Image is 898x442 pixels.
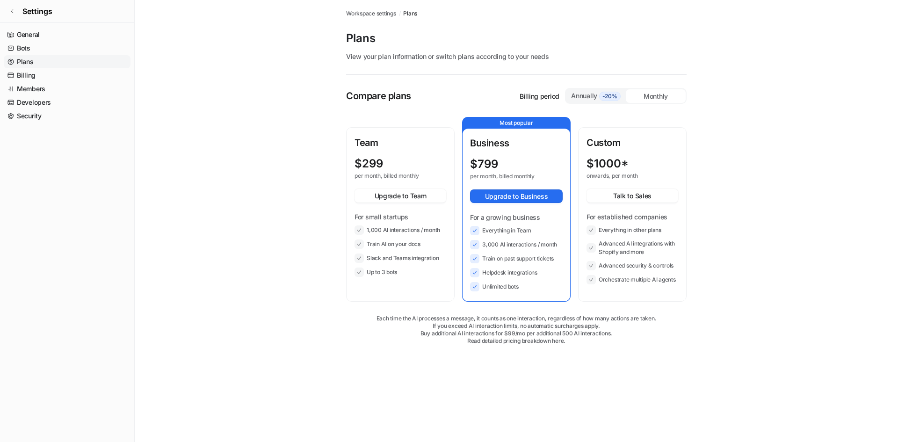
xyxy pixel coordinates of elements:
li: Advanced security & controls [587,261,678,270]
p: $ 299 [355,157,383,170]
div: Annually [570,91,622,101]
li: Advanced AI integrations with Shopify and more [587,239,678,256]
p: per month, billed monthly [470,173,546,180]
p: Compare plans [346,89,411,103]
p: onwards, per month [587,172,661,180]
p: $ 799 [470,158,498,171]
p: $ 1000* [587,157,629,170]
p: Most popular [463,117,570,129]
li: Orchestrate multiple AI agents [587,275,678,284]
a: Security [4,109,130,123]
p: Each time the AI processes a message, it counts as one interaction, regardless of how many action... [346,315,687,322]
p: For a growing business [470,212,563,222]
li: Everything in other plans [587,225,678,235]
li: 1,000 AI interactions / month [355,225,446,235]
a: Members [4,82,130,95]
button: Upgrade to Team [355,189,446,203]
a: Developers [4,96,130,109]
p: Billing period [520,91,559,101]
span: -20% [599,92,621,101]
p: Team [355,136,446,150]
a: Workspace settings [346,9,396,18]
button: Upgrade to Business [470,189,563,203]
p: For established companies [587,212,678,222]
li: Train AI on your docs [355,239,446,249]
a: Billing [4,69,130,82]
a: Plans [403,9,417,18]
li: Unlimited bots [470,282,563,291]
p: If you exceed AI interaction limits, no automatic surcharges apply. [346,322,687,330]
p: Custom [587,136,678,150]
a: General [4,28,130,41]
p: View your plan information or switch plans according to your needs [346,51,687,61]
a: Bots [4,42,130,55]
li: Slack and Teams integration [355,254,446,263]
span: Settings [22,6,52,17]
li: Up to 3 bots [355,268,446,277]
p: per month, billed monthly [355,172,429,180]
p: Plans [346,31,687,46]
li: Train on past support tickets [470,254,563,263]
li: Helpdesk integrations [470,268,563,277]
button: Talk to Sales [587,189,678,203]
a: Read detailed pricing breakdown here. [467,337,565,344]
li: 3,000 AI interactions / month [470,240,563,249]
div: Monthly [626,89,686,103]
li: Everything in Team [470,226,563,235]
p: Business [470,136,563,150]
a: Plans [4,55,130,68]
p: Buy additional AI interactions for $99/mo per additional 500 AI interactions. [346,330,687,337]
p: For small startups [355,212,446,222]
span: / [399,9,401,18]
